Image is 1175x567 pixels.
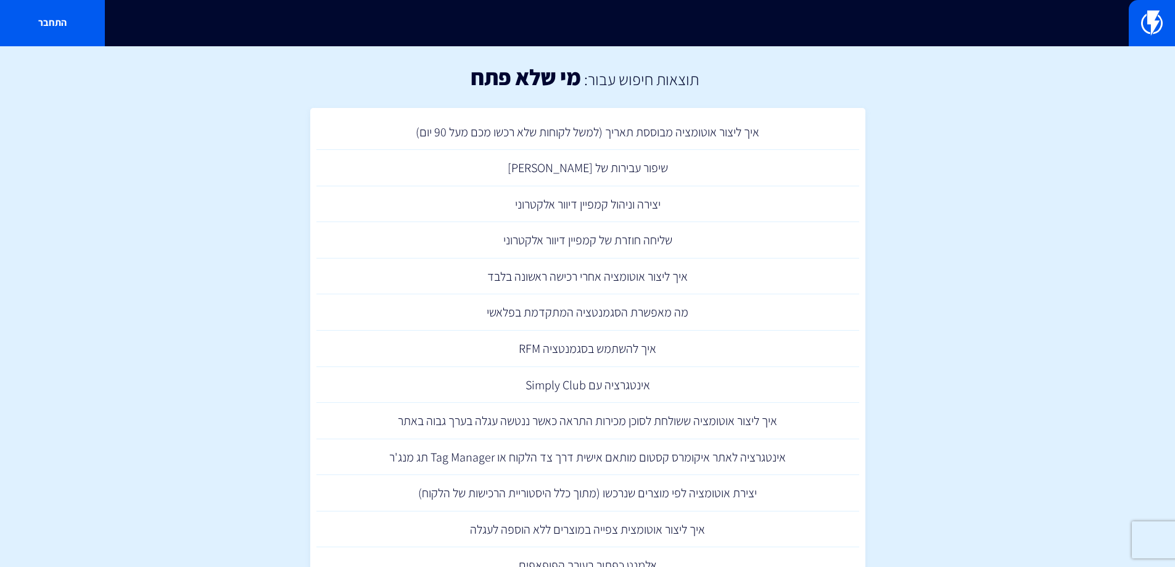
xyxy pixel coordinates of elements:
[316,186,859,223] a: יצירה וניהול קמפיין דיוור אלקטרוני
[316,222,859,259] a: שליחה חוזרת של קמפיין דיוור אלקטרוני
[316,439,859,476] a: אינטגרציה לאתר איקומרס קסטום מותאם אישית דרך צד הלקוח או Tag Manager תג מנג'ר
[316,114,859,151] a: איך ליצור אוטומציה מבוססת תאריך (למשל לקוחות שלא רכשו מכם מעל 90 יום)
[316,259,859,295] a: איך ליצור אוטומציה אחרי רכישה ראשונה בלבד
[316,331,859,367] a: איך להשתמש בסגמנטציה RFM
[581,70,699,88] h2: תוצאות חיפוש עבור:
[316,511,859,548] a: איך ליצור אוטומצית צפייה במוצרים ללא הוספה לעגלה
[316,475,859,511] a: יצירת אוטומציה לפי מוצרים שנרכשו (מתוך כלל היסטוריית הרכישות של הלקוח)
[316,294,859,331] a: מה מאפשרת הסגמנטציה המתקדמת בפלאשי
[471,65,581,89] h1: מי שלא פתח
[316,150,859,186] a: שיפור עבירות של [PERSON_NAME]
[316,367,859,404] a: אינטגרציה עם Simply Club
[316,403,859,439] a: איך ליצור אוטומציה ששולחת לסוכן מכירות התראה כאשר ננטשה עגלה בערך גבוה באתר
